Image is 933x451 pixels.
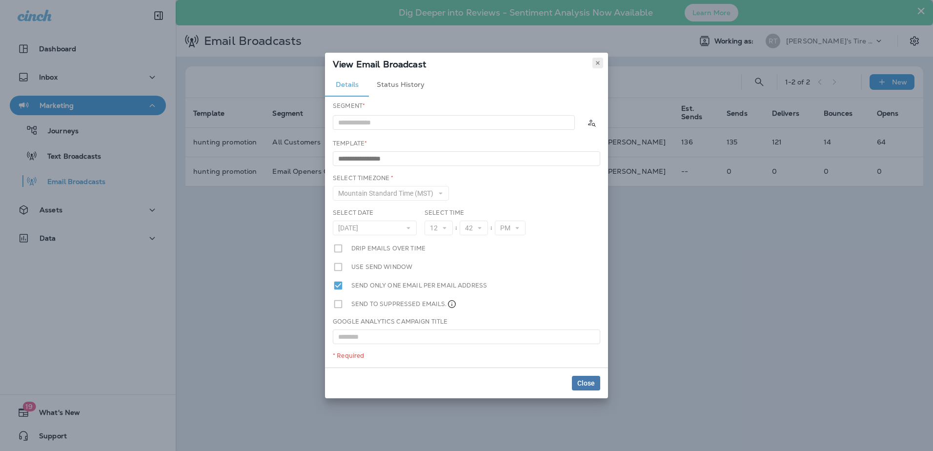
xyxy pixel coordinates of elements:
label: Drip emails over time [351,243,426,254]
div: * Required [333,352,600,360]
span: Mountain Standard Time (MST) [338,189,437,198]
span: Close [577,380,595,387]
div: View Email Broadcast [325,53,608,73]
button: PM [495,221,526,235]
label: Select Time [425,209,465,217]
span: 42 [465,224,477,232]
button: [DATE] [333,221,417,235]
button: Status History [369,73,432,97]
span: 12 [430,224,442,232]
button: 12 [425,221,453,235]
div: : [488,221,495,235]
button: Details [325,73,369,97]
label: Select Timezone [333,174,393,182]
label: Segment [333,102,365,110]
button: Calculate the estimated number of emails to be sent based on selected segment. (This could take a... [583,114,600,131]
button: Close [572,376,600,390]
button: Mountain Standard Time (MST) [333,186,449,201]
label: Send to suppressed emails. [351,299,457,309]
label: Use send window [351,262,412,272]
label: Template [333,140,367,147]
span: PM [500,224,514,232]
label: Select Date [333,209,374,217]
button: 42 [460,221,488,235]
span: [DATE] [338,224,362,232]
label: Send only one email per email address [351,280,487,291]
div: : [453,221,460,235]
label: Google Analytics Campaign Title [333,318,447,326]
